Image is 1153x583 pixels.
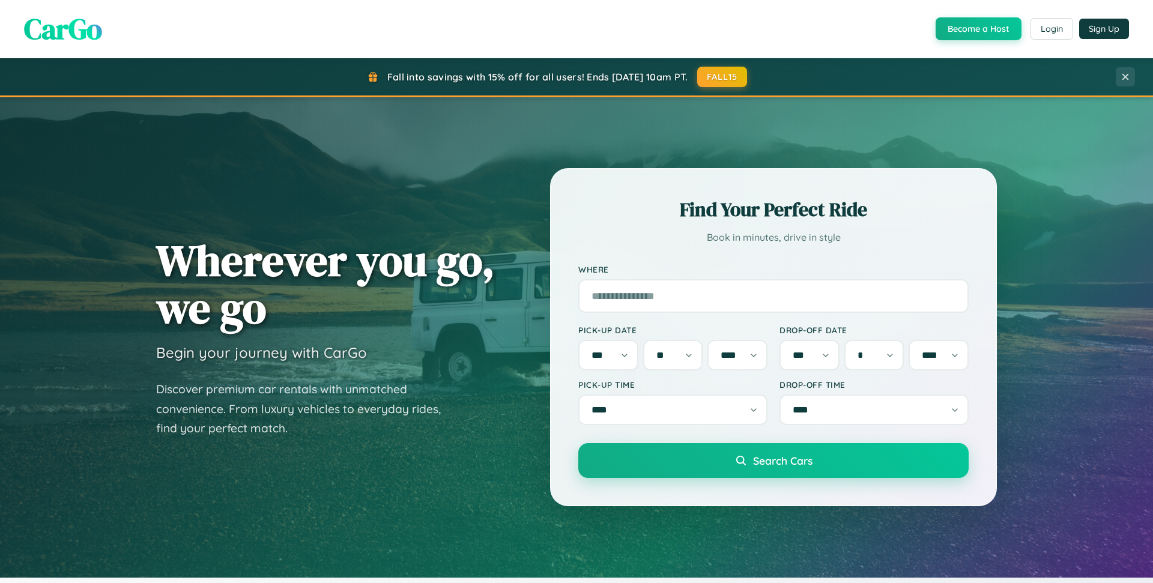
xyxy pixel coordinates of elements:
[156,379,456,438] p: Discover premium car rentals with unmatched convenience. From luxury vehicles to everyday rides, ...
[578,229,969,246] p: Book in minutes, drive in style
[578,325,767,335] label: Pick-up Date
[1079,19,1129,39] button: Sign Up
[578,196,969,223] h2: Find Your Perfect Ride
[578,379,767,390] label: Pick-up Time
[24,9,102,49] span: CarGo
[578,443,969,478] button: Search Cars
[1030,18,1073,40] button: Login
[779,379,969,390] label: Drop-off Time
[779,325,969,335] label: Drop-off Date
[936,17,1021,40] button: Become a Host
[387,71,688,83] span: Fall into savings with 15% off for all users! Ends [DATE] 10am PT.
[753,454,813,467] span: Search Cars
[156,343,367,361] h3: Begin your journey with CarGo
[156,237,495,331] h1: Wherever you go, we go
[578,264,969,274] label: Where
[697,67,748,87] button: FALL15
